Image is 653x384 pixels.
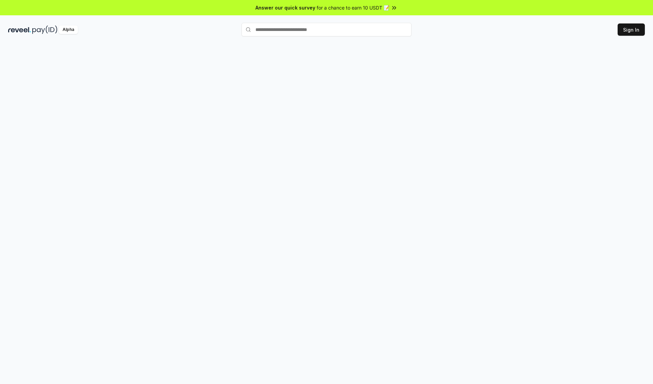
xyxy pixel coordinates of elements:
div: Alpha [59,26,78,34]
span: Answer our quick survey [255,4,315,11]
img: pay_id [32,26,57,34]
img: reveel_dark [8,26,31,34]
span: for a chance to earn 10 USDT 📝 [317,4,389,11]
button: Sign In [618,23,645,36]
